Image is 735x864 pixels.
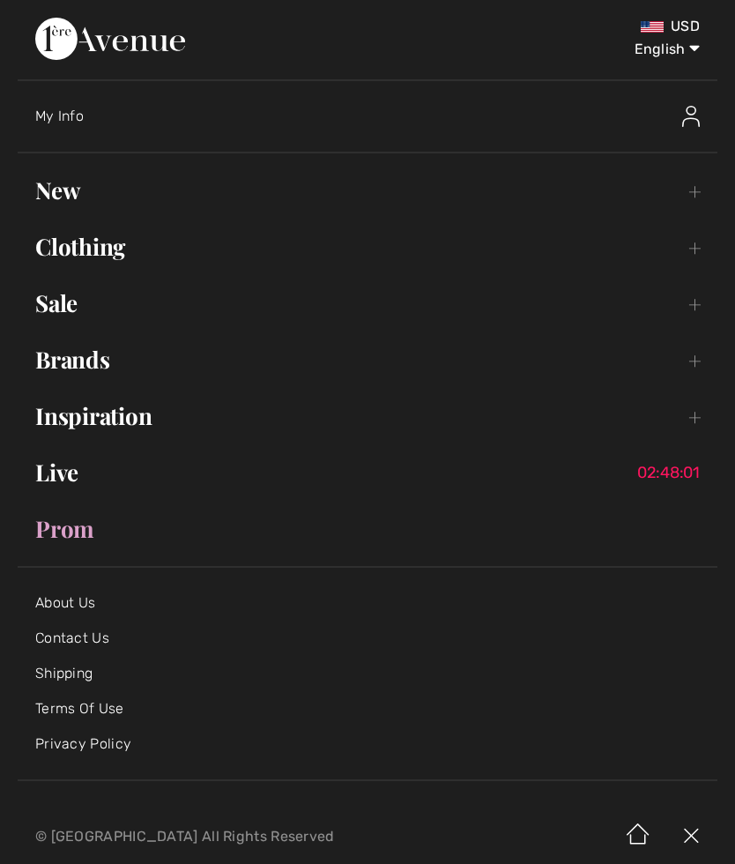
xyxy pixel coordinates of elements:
a: New [18,171,717,210]
img: Home [612,809,664,864]
img: My Info [682,106,700,127]
a: Clothing [18,227,717,266]
div: USD [434,18,700,35]
a: Live02:48:01 [18,453,717,492]
img: X [664,809,717,864]
h3: We Are Social! [35,808,628,825]
a: Contact Us [35,629,109,646]
a: Sale [18,284,717,323]
a: Inspiration [18,397,717,436]
a: Brands [18,340,717,379]
a: Shipping [35,665,93,682]
a: Prom [18,510,717,548]
a: About Us [35,594,95,611]
span: 02:48:01 [637,464,709,481]
span: My Info [35,108,84,124]
a: Terms Of Use [35,700,124,717]
a: Privacy Policy [35,735,131,752]
img: 1ère Avenue [35,18,185,60]
a: My InfoMy Info [35,88,717,145]
p: © [GEOGRAPHIC_DATA] All Rights Reserved [35,830,434,843]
